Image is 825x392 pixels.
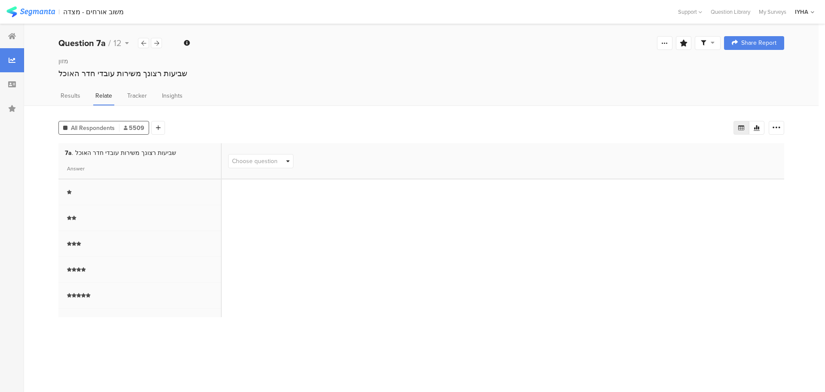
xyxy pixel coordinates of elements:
div: Support [678,5,702,19]
a: My Surveys [755,8,791,16]
div: | [58,7,60,17]
span: Relate [95,91,112,100]
span: Results [61,91,80,100]
div: משוב אורחים - מצדה [63,8,124,16]
span: . [72,148,73,157]
span: Answer [67,165,85,173]
span: Insights [162,91,183,100]
span: Tracker [127,91,147,100]
span: 7a [65,148,73,157]
span: Share Report [741,40,776,46]
div: שביעות רצונך משירות עובדי חדר האוכל [58,68,784,79]
span: 5509 [124,123,144,133]
span: שביעות רצונך משירות עובדי חדר האוכל [75,148,176,157]
div: מזון [58,57,784,66]
span: Choose question [232,157,278,166]
span: 12 [113,37,122,49]
a: Question Library [706,8,755,16]
b: Question 7a [58,37,106,49]
span: / [108,37,111,49]
div: IYHA [795,8,808,16]
span: All Respondents [71,123,115,133]
img: segmanta logo [6,6,55,17]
